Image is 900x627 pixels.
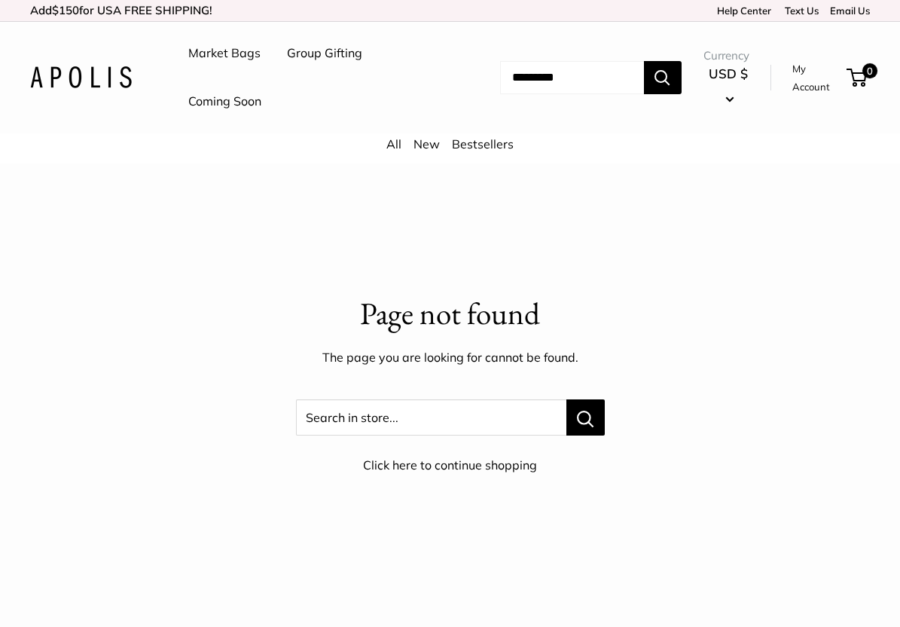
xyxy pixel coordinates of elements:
[413,136,440,151] a: New
[500,61,644,94] input: Search...
[287,42,362,65] a: Group Gifting
[709,66,748,81] span: USD $
[644,61,682,94] button: Search
[703,62,753,110] button: USD $
[830,5,870,17] a: Email Us
[862,63,877,78] span: 0
[848,69,867,87] a: 0
[188,42,261,65] a: Market Bags
[452,136,514,151] a: Bestsellers
[30,292,870,336] p: Page not found
[30,66,132,88] img: Apolis
[717,5,771,17] a: Help Center
[386,136,401,151] a: All
[785,5,819,17] a: Text Us
[703,45,753,66] span: Currency
[363,457,537,473] a: Click here to continue shopping
[188,90,261,113] a: Coming Soon
[30,347,870,369] p: The page you are looking for cannot be found.
[566,399,605,436] button: Search in store...
[52,3,79,17] span: $150
[792,60,841,96] a: My Account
